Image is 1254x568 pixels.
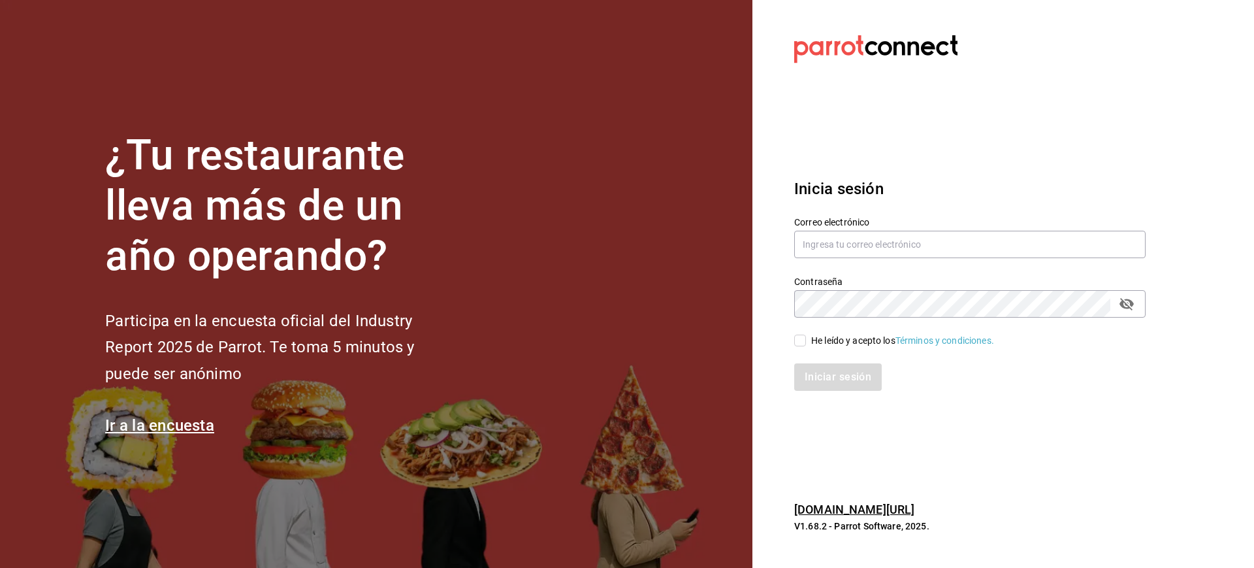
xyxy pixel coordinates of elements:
[794,503,914,516] a: [DOMAIN_NAME][URL]
[794,177,1146,201] h3: Inicia sesión
[1116,293,1138,315] button: passwordField
[794,231,1146,258] input: Ingresa tu correo electrónico
[794,520,1146,533] p: V1.68.2 - Parrot Software, 2025.
[794,218,1146,227] label: Correo electrónico
[895,335,994,346] a: Términos y condiciones.
[105,131,458,281] h1: ¿Tu restaurante lleva más de un año operando?
[794,277,1146,286] label: Contraseña
[811,334,994,348] div: He leído y acepto los
[105,416,214,435] a: Ir a la encuesta
[105,308,458,388] h2: Participa en la encuesta oficial del Industry Report 2025 de Parrot. Te toma 5 minutos y puede se...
